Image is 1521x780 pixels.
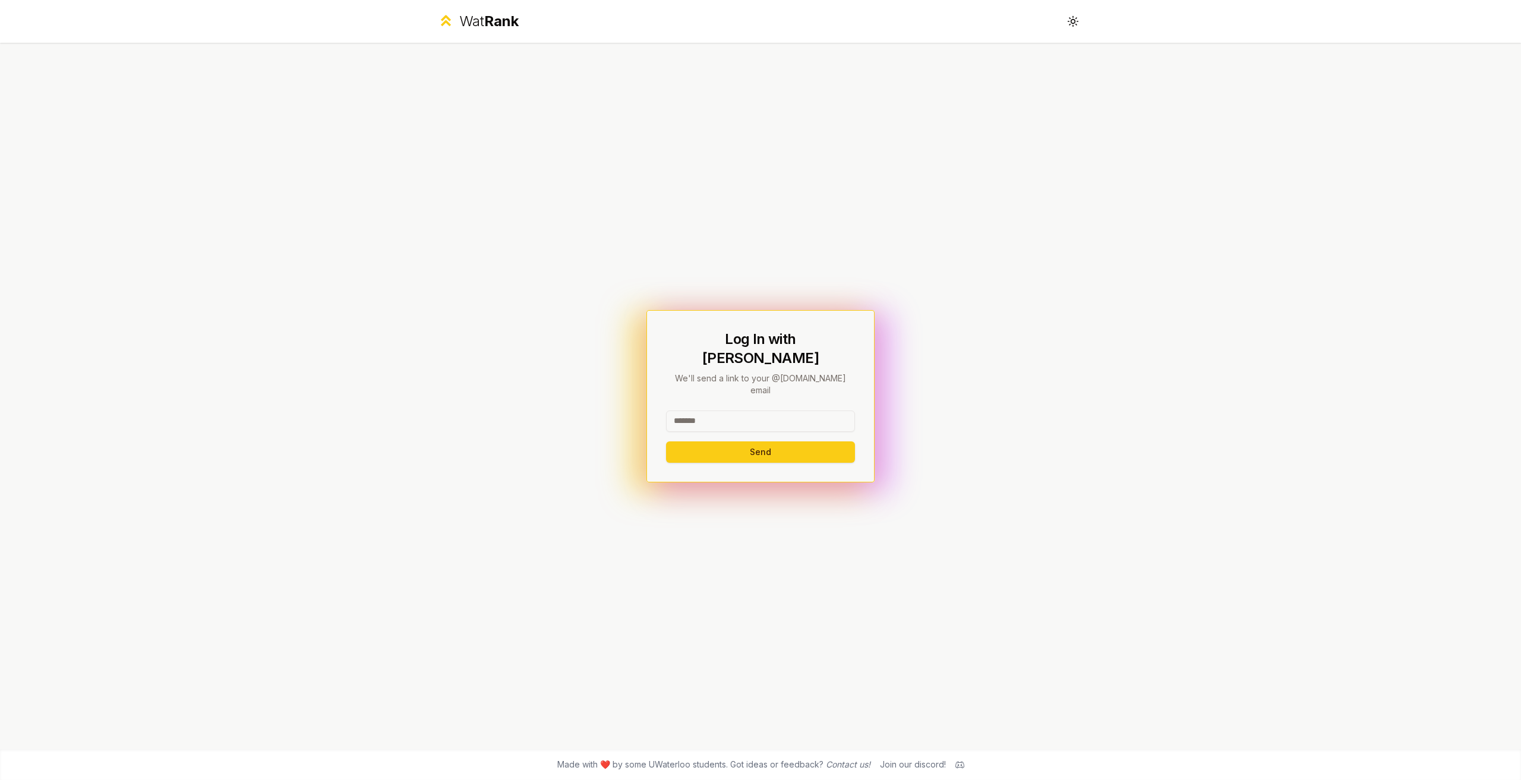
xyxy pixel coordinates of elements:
[826,759,870,769] a: Contact us!
[437,12,519,31] a: WatRank
[557,759,870,770] span: Made with ❤️ by some UWaterloo students. Got ideas or feedback?
[484,12,519,30] span: Rank
[880,759,946,770] div: Join our discord!
[459,12,519,31] div: Wat
[666,441,855,463] button: Send
[666,330,855,368] h1: Log In with [PERSON_NAME]
[666,372,855,396] p: We'll send a link to your @[DOMAIN_NAME] email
